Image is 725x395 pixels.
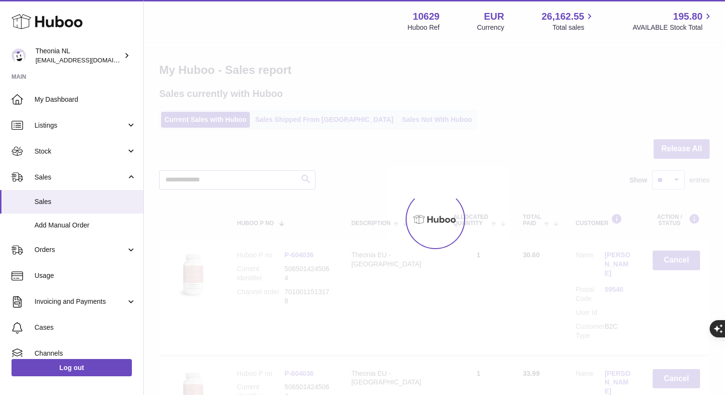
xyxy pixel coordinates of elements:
a: Log out [12,359,132,376]
span: Usage [35,271,136,280]
a: 195.80 AVAILABLE Stock Total [632,10,713,32]
span: Sales [35,197,136,206]
div: Theonia NL [35,47,122,65]
a: 26,162.55 Total sales [541,10,595,32]
span: AVAILABLE Stock Total [632,23,713,32]
div: Currency [477,23,504,32]
strong: 10629 [413,10,440,23]
span: 26,162.55 [541,10,584,23]
span: Listings [35,121,126,130]
span: Invoicing and Payments [35,297,126,306]
span: Sales [35,173,126,182]
div: Huboo Ref [408,23,440,32]
span: Total sales [552,23,595,32]
span: My Dashboard [35,95,136,104]
span: Add Manual Order [35,221,136,230]
span: 195.80 [673,10,702,23]
span: Stock [35,147,126,156]
span: Channels [35,349,136,358]
span: Orders [35,245,126,254]
span: [EMAIL_ADDRESS][DOMAIN_NAME] [35,56,141,64]
strong: EUR [484,10,504,23]
span: Cases [35,323,136,332]
img: info@wholesomegoods.eu [12,48,26,63]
